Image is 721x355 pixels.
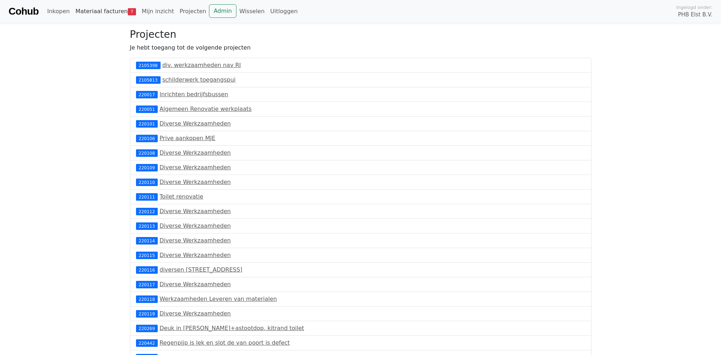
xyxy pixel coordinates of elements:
[136,193,158,200] div: 220111
[160,237,231,244] a: Diverse Werkzaamheden
[136,310,158,317] div: 220119
[136,222,158,230] div: 220113
[136,149,158,156] div: 220108
[9,3,38,20] a: Cohub
[160,164,231,171] a: Diverse Werkzaamheden
[130,29,591,41] h3: Projecten
[177,4,209,19] a: Projecten
[139,4,177,19] a: Mijn inzicht
[267,4,301,19] a: Uitloggen
[136,208,158,215] div: 220112
[44,4,72,19] a: Inkopen
[136,325,158,332] div: 220269
[136,135,158,142] div: 220106
[162,62,241,68] a: div. werkzaamheden nav RI
[160,325,304,331] a: Deuk in [PERSON_NAME]+astootdop, kitrand toilet
[136,76,161,83] div: 2105813
[136,179,158,186] div: 220110
[160,179,231,185] a: Diverse Werkzaamheden
[130,43,591,52] p: Je hebt toegang tot de volgende projecten
[136,339,158,346] div: 220442
[209,4,236,18] a: Admin
[162,76,236,83] a: schilderwerk toegangspui
[160,208,231,215] a: Diverse Werkzaamheden
[160,339,290,346] a: Regenpijp is lek en slot de van poort is defect
[136,281,158,288] div: 220117
[136,266,158,273] div: 220116
[136,237,158,244] div: 220114
[236,4,267,19] a: Wisselen
[160,193,203,200] a: Toilet renovatie
[160,266,242,273] a: diversen [STREET_ADDRESS]
[128,8,136,15] span: 7
[160,91,228,98] a: Inrichten bedrijfsbussen
[160,252,231,258] a: Diverse Werkzaamheden
[136,295,158,303] div: 220118
[160,120,231,127] a: Diverse Werkzaamheden
[160,149,231,156] a: Diverse Werkzaamheden
[160,222,231,229] a: Diverse Werkzaamheden
[676,4,712,11] span: Ingelogd onder:
[678,11,712,19] span: PHB Elst B.V.
[73,4,139,19] a: Materiaal facturen7
[160,106,252,112] a: Algemeen Renovatie werkplaats
[160,310,231,317] a: Diverse Werkzaamheden
[136,91,158,98] div: 220017
[136,120,158,127] div: 220101
[136,106,158,113] div: 220051
[160,135,215,142] a: Prive aankopen MJE
[136,252,158,259] div: 220115
[160,295,277,302] a: Werkzaamheden Leveren van materialen
[160,281,231,288] a: Diverse Werkzaamheden
[136,62,161,69] div: 2105398
[136,164,158,171] div: 220109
